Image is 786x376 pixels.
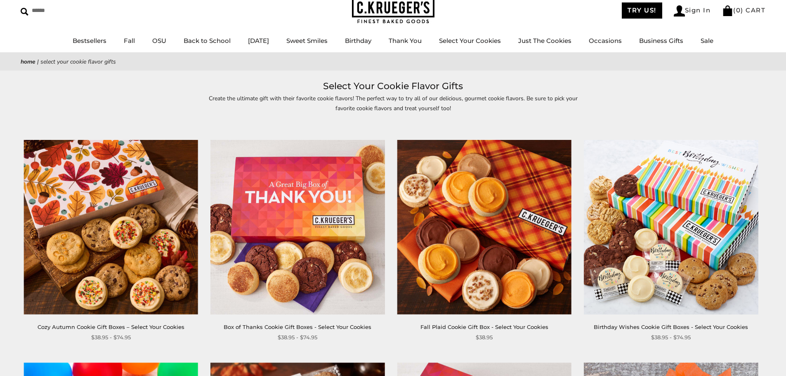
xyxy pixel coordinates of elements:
[584,140,758,314] img: Birthday Wishes Cookie Gift Boxes - Select Your Cookies
[210,140,385,314] img: Box of Thanks Cookie Gift Boxes - Select Your Cookies
[674,5,711,17] a: Sign In
[21,58,35,66] a: Home
[73,37,106,45] a: Bestsellers
[152,37,166,45] a: OSU
[420,324,548,330] a: Fall Plaid Cookie Gift Box - Select Your Cookies
[594,324,748,330] a: Birthday Wishes Cookie Gift Boxes - Select Your Cookies
[248,37,269,45] a: [DATE]
[124,37,135,45] a: Fall
[389,37,422,45] a: Thank You
[476,333,493,342] span: $38.95
[639,37,683,45] a: Business Gifts
[203,94,583,113] p: Create the ultimate gift with their favorite cookie flavors! The perfect way to try all of our de...
[224,324,371,330] a: Box of Thanks Cookie Gift Boxes - Select Your Cookies
[33,79,753,94] h1: Select Your Cookie Flavor Gifts
[21,57,765,66] nav: breadcrumbs
[38,324,184,330] a: Cozy Autumn Cookie Gift Boxes – Select Your Cookies
[286,37,328,45] a: Sweet Smiles
[674,5,685,17] img: Account
[722,6,765,14] a: (0) CART
[622,2,662,19] a: TRY US!
[40,58,116,66] span: Select Your Cookie Flavor Gifts
[91,333,131,342] span: $38.95 - $74.95
[345,37,371,45] a: Birthday
[37,58,39,66] span: |
[21,4,119,17] input: Search
[736,6,741,14] span: 0
[722,5,733,16] img: Bag
[518,37,571,45] a: Just The Cookies
[701,37,713,45] a: Sale
[278,333,317,342] span: $38.95 - $74.95
[24,140,198,314] img: Cozy Autumn Cookie Gift Boxes – Select Your Cookies
[651,333,691,342] span: $38.95 - $74.95
[21,8,28,16] img: Search
[184,37,231,45] a: Back to School
[589,37,622,45] a: Occasions
[439,37,501,45] a: Select Your Cookies
[397,140,571,314] img: Fall Plaid Cookie Gift Box - Select Your Cookies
